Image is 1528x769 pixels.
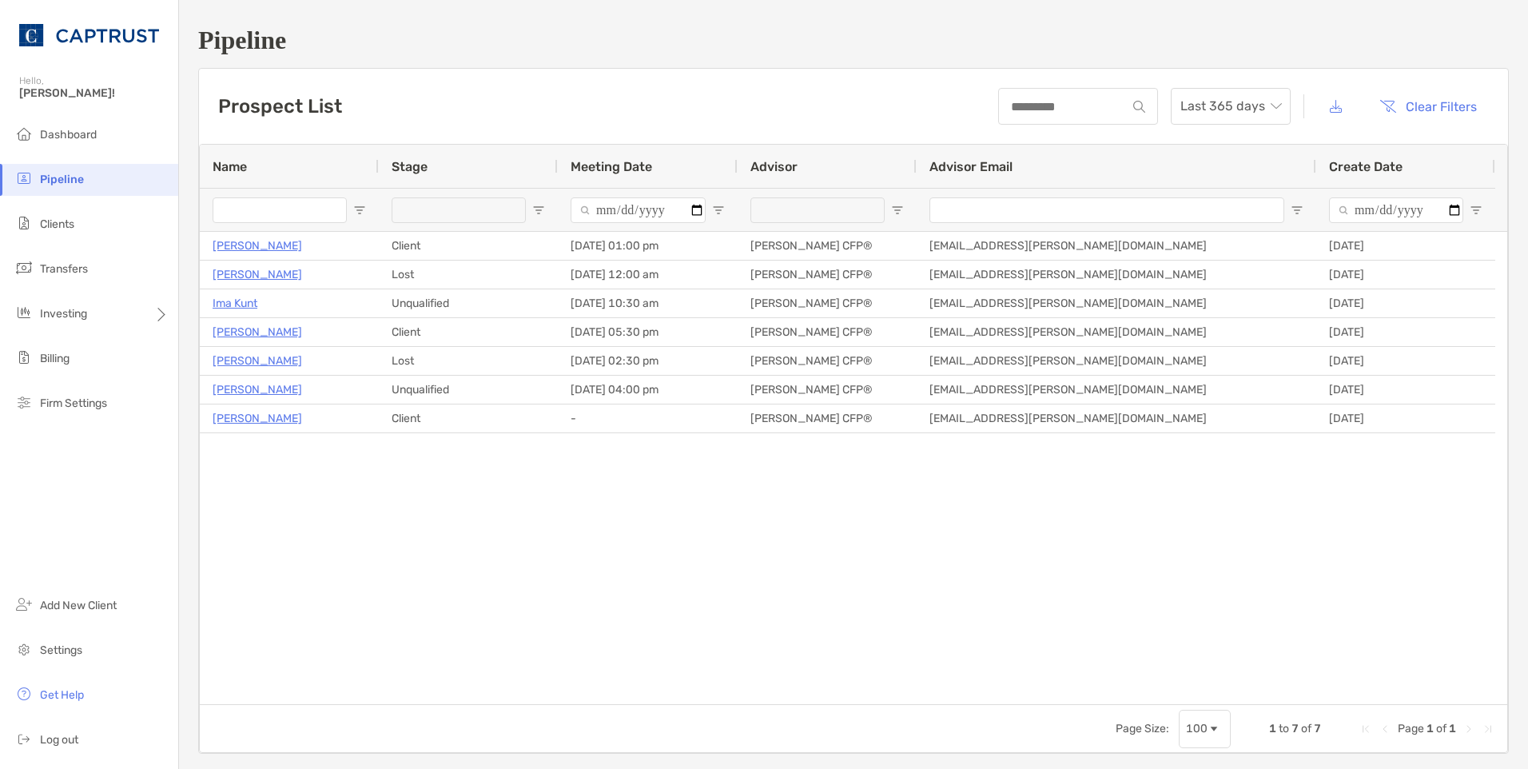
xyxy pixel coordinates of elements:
span: 7 [1291,722,1299,735]
img: input icon [1133,101,1145,113]
img: get-help icon [14,684,34,703]
img: firm-settings icon [14,392,34,412]
span: 7 [1314,722,1321,735]
span: Clients [40,217,74,231]
button: Open Filter Menu [712,204,725,217]
button: Open Filter Menu [532,204,545,217]
div: Previous Page [1379,723,1391,735]
span: 1 [1427,722,1434,735]
img: dashboard icon [14,124,34,143]
div: [PERSON_NAME] CFP® [738,261,917,289]
span: Advisor Email [929,159,1013,174]
a: [PERSON_NAME] [213,408,302,428]
div: Client [379,318,558,346]
div: Last Page [1482,723,1494,735]
span: Meeting Date [571,159,652,174]
div: Client [379,404,558,432]
img: billing icon [14,348,34,367]
div: [PERSON_NAME] CFP® [738,404,917,432]
span: Add New Client [40,599,117,612]
div: [DATE] [1316,376,1495,404]
span: Last 365 days [1180,89,1281,124]
img: settings icon [14,640,34,659]
div: [DATE] [1316,404,1495,432]
span: Pipeline [40,173,84,186]
div: 100 [1186,722,1208,735]
div: [EMAIL_ADDRESS][PERSON_NAME][DOMAIN_NAME] [917,376,1316,404]
a: [PERSON_NAME] [213,380,302,400]
h1: Pipeline [198,26,1509,55]
div: [DATE] [1316,261,1495,289]
div: [PERSON_NAME] CFP® [738,347,917,375]
div: [PERSON_NAME] CFP® [738,376,917,404]
a: Ima Kunt [213,293,257,313]
div: - [558,404,738,432]
a: [PERSON_NAME] [213,236,302,256]
div: [DATE] 04:00 pm [558,376,738,404]
div: [DATE] 05:30 pm [558,318,738,346]
div: [DATE] [1316,347,1495,375]
span: Create Date [1329,159,1403,174]
span: Get Help [40,688,84,702]
input: Create Date Filter Input [1329,197,1463,223]
div: [EMAIL_ADDRESS][PERSON_NAME][DOMAIN_NAME] [917,347,1316,375]
img: investing icon [14,303,34,322]
input: Name Filter Input [213,197,347,223]
div: First Page [1359,723,1372,735]
a: [PERSON_NAME] [213,351,302,371]
a: [PERSON_NAME] [213,322,302,342]
div: Page Size [1179,710,1231,748]
div: [DATE] 12:00 am [558,261,738,289]
div: [DATE] 01:00 pm [558,232,738,260]
h3: Prospect List [218,95,342,118]
div: [DATE] [1316,289,1495,317]
span: Investing [40,307,87,321]
div: [DATE] 10:30 am [558,289,738,317]
span: Advisor [750,159,798,174]
div: [DATE] [1316,232,1495,260]
span: Stage [392,159,428,174]
span: Page [1398,722,1424,735]
div: [PERSON_NAME] CFP® [738,232,917,260]
button: Open Filter Menu [1291,204,1303,217]
div: [PERSON_NAME] CFP® [738,289,917,317]
button: Clear Filters [1367,89,1489,124]
div: Lost [379,347,558,375]
div: [DATE] 02:30 pm [558,347,738,375]
div: [DATE] [1316,318,1495,346]
span: Name [213,159,247,174]
span: Firm Settings [40,396,107,410]
button: Open Filter Menu [891,204,904,217]
span: of [1436,722,1446,735]
div: Page Size: [1116,722,1169,735]
span: Settings [40,643,82,657]
div: [EMAIL_ADDRESS][PERSON_NAME][DOMAIN_NAME] [917,261,1316,289]
div: Unqualified [379,289,558,317]
img: clients icon [14,213,34,233]
img: transfers icon [14,258,34,277]
div: [EMAIL_ADDRESS][PERSON_NAME][DOMAIN_NAME] [917,404,1316,432]
div: Client [379,232,558,260]
div: Lost [379,261,558,289]
img: pipeline icon [14,169,34,188]
img: add_new_client icon [14,595,34,614]
div: [EMAIL_ADDRESS][PERSON_NAME][DOMAIN_NAME] [917,289,1316,317]
img: logout icon [14,729,34,748]
a: [PERSON_NAME] [213,265,302,285]
span: Transfers [40,262,88,276]
div: [PERSON_NAME] CFP® [738,318,917,346]
div: Next Page [1462,723,1475,735]
span: Dashboard [40,128,97,141]
input: Meeting Date Filter Input [571,197,706,223]
div: Unqualified [379,376,558,404]
span: to [1279,722,1289,735]
button: Open Filter Menu [1470,204,1482,217]
span: 1 [1449,722,1456,735]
